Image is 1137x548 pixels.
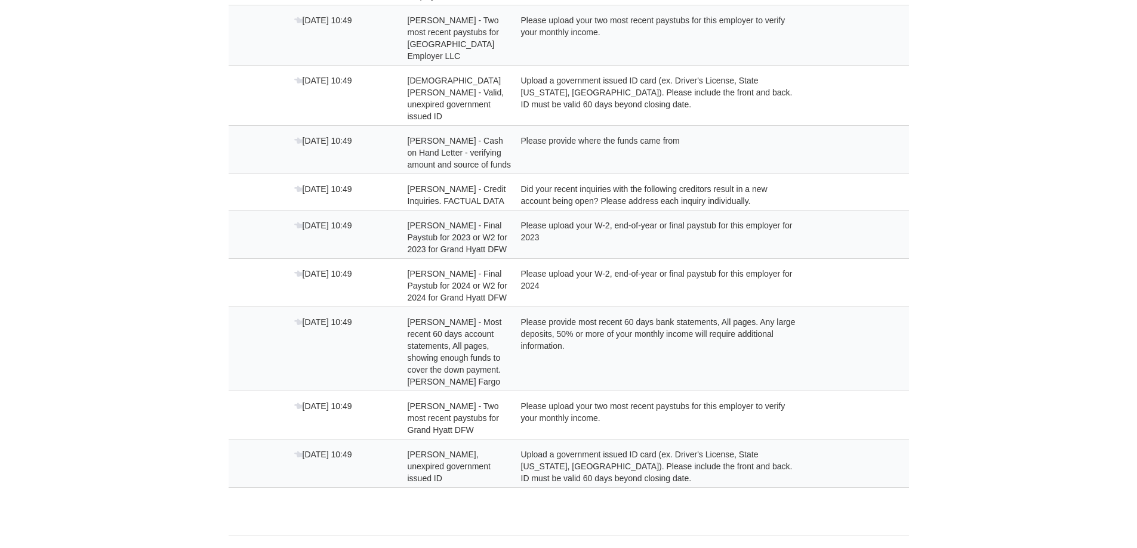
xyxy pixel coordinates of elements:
[408,401,499,435] span: [PERSON_NAME] - Two most recent paystubs for Grand Hyatt DFW
[294,76,352,85] span: [DATE] 10:49
[294,16,352,25] span: [DATE] 10:49
[408,76,504,121] span: [DEMOGRAPHIC_DATA][PERSON_NAME] - Valid, unexpired government issued ID
[408,16,499,61] span: [PERSON_NAME] - Two most recent paystubs for [GEOGRAPHIC_DATA] Employer LLC
[512,316,796,388] div: Please provide most recent 60 days bank statements, All pages. Any large deposits, 50% or more of...
[294,269,352,278] span: [DATE] 10:49
[408,317,502,386] span: [PERSON_NAME] - Most recent 60 days account statements, All pages, showing enough funds to cover ...
[408,184,506,206] span: [PERSON_NAME] - Credit Inquiries. FACTUAL DATA
[294,317,352,327] span: [DATE] 10:49
[512,135,796,171] div: Please provide where the funds came from
[294,450,352,459] span: [DATE] 10:49
[512,183,796,207] div: Did your recent inquiries with the following creditors result in a new account being open? Please...
[512,75,796,122] div: Upload a government issued ID card (ex. Driver's License, State [US_STATE], [GEOGRAPHIC_DATA]). P...
[408,269,507,302] span: [PERSON_NAME] - Final Paystub for 2024 or W2 for 2024 for Grand Hyatt DFW
[512,400,796,436] div: Please upload your two most recent paystubs for this employer to verify your monthly income.
[512,268,796,304] div: Please upload your W-2, end-of-year or final paystub for this employer for 2024
[408,136,512,169] span: [PERSON_NAME] - Cash on Hand Letter - verifying amount and source of funds
[294,401,352,411] span: [DATE] 10:49
[512,219,796,255] div: Please upload your W-2, end-of-year or final paystub for this employer for 2023
[294,136,352,145] span: [DATE] 10:49
[294,221,352,230] span: [DATE] 10:49
[294,184,352,194] span: [DATE] 10:49
[408,450,491,483] span: [PERSON_NAME], unexpired government issued ID
[512,14,796,62] div: Please upload your two most recent paystubs for this employer to verify your monthly income.
[408,221,507,254] span: [PERSON_NAME] - Final Paystub for 2023 or W2 for 2023 for Grand Hyatt DFW
[512,448,796,484] div: Upload a government issued ID card (ex. Driver's License, State [US_STATE], [GEOGRAPHIC_DATA]). P...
